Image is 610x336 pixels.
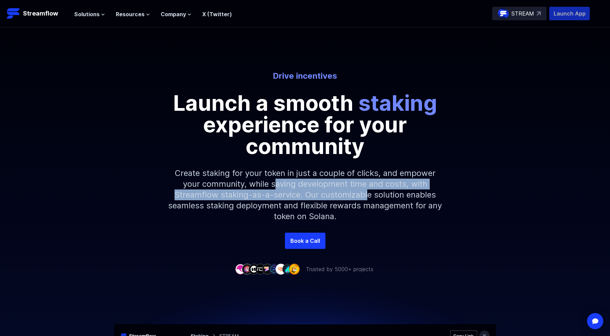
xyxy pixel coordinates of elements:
p: Launch a smooth experience for your community [153,92,457,157]
p: Drive incentives [118,71,492,81]
button: Solutions [74,10,105,18]
a: X (Twitter) [202,11,232,18]
button: Launch App [549,7,590,20]
p: STREAM [511,9,534,18]
img: streamflow-logo-circle.png [498,8,509,19]
span: Resources [116,10,144,18]
img: Streamflow Logo [7,7,20,20]
a: Book a Call [285,233,325,249]
img: company-9 [289,264,300,274]
a: Streamflow [7,7,68,20]
p: Trusted by 5000+ projects [306,265,373,273]
img: company-1 [235,264,246,274]
div: Open Intercom Messenger [587,313,603,329]
img: company-5 [262,264,273,274]
p: Create staking for your token in just a couple of clicks, and empower your community, while savin... [160,157,450,233]
img: company-7 [275,264,286,274]
span: Company [161,10,186,18]
img: company-8 [282,264,293,274]
span: Solutions [74,10,100,18]
img: top-right-arrow.svg [537,11,541,16]
img: company-4 [255,264,266,274]
p: Streamflow [23,9,58,18]
span: staking [359,90,437,116]
img: company-3 [248,264,259,274]
button: Resources [116,10,150,18]
a: STREAM [492,7,547,20]
button: Company [161,10,191,18]
img: company-6 [269,264,280,274]
img: company-2 [242,264,253,274]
